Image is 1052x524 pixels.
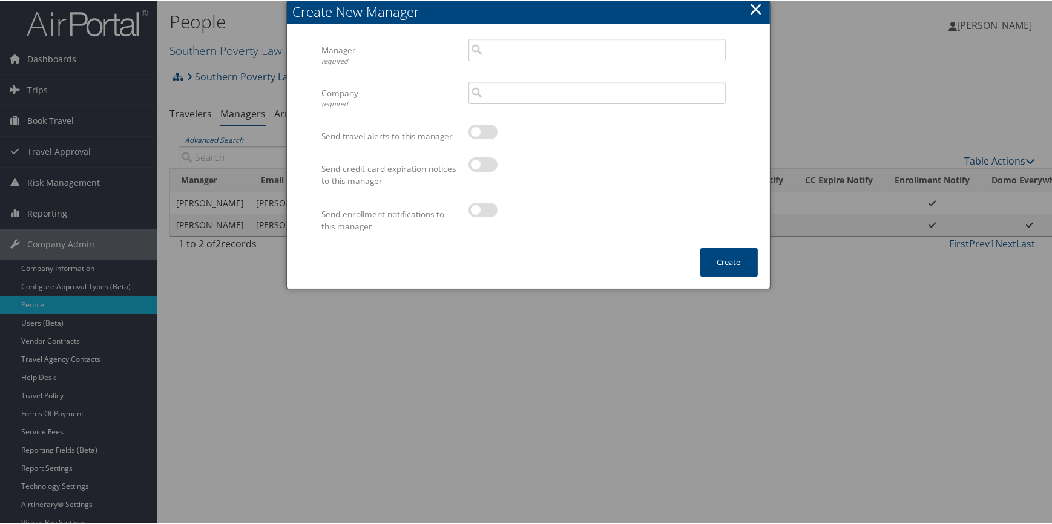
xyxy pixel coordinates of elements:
[321,201,459,237] label: Send enrollment notifications to this manager
[321,80,459,114] label: Company
[321,38,459,71] label: Manager
[293,1,770,20] div: Create New Manager
[321,98,459,108] div: required
[700,247,758,275] button: Create
[321,55,459,65] div: required
[321,123,459,146] label: Send travel alerts to this manager
[321,156,459,192] label: Send credit card expiration notices to this manager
